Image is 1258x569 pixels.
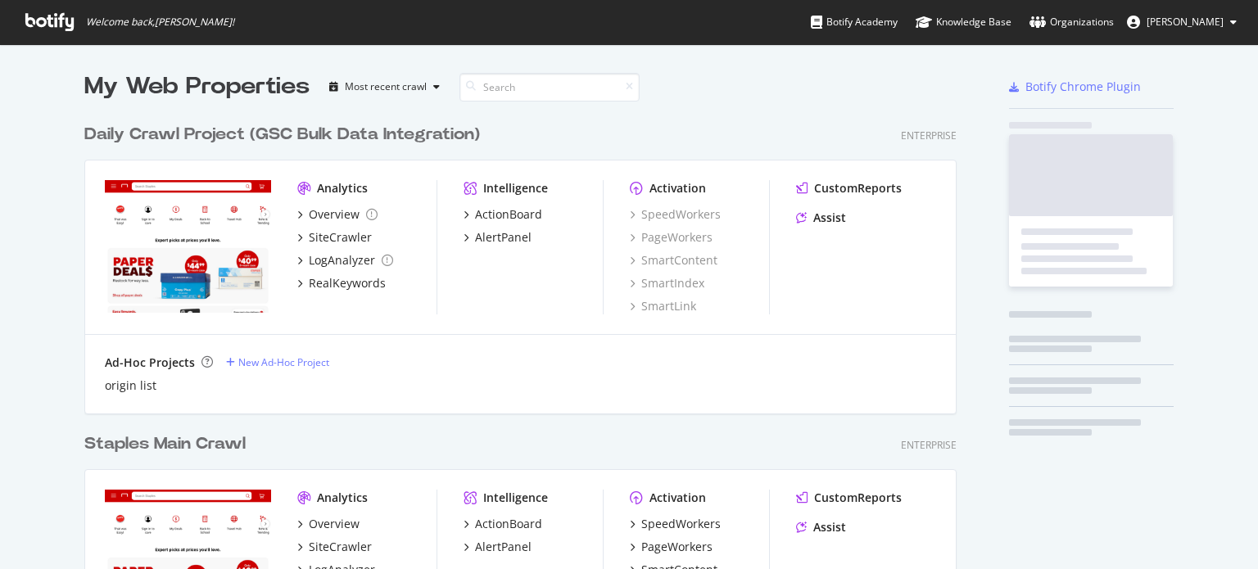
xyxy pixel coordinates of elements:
a: ActionBoard [464,516,542,532]
a: PageWorkers [630,229,713,246]
a: RealKeywords [297,275,386,291]
a: SmartContent [630,252,717,269]
a: Assist [796,210,846,226]
div: Ad-Hoc Projects [105,354,195,371]
div: My Web Properties [84,70,310,103]
a: origin list [105,377,156,394]
div: Assist [813,519,846,535]
div: ActionBoard [475,206,542,223]
div: Organizations [1029,14,1114,30]
a: AlertPanel [464,539,532,555]
div: Analytics [317,180,368,196]
img: staples.com [105,180,271,313]
a: LogAnalyzer [297,252,393,269]
div: Staples Main Crawl [84,432,246,456]
a: SiteCrawler [297,229,372,246]
a: AlertPanel [464,229,532,246]
div: Botify Academy [811,14,898,30]
div: Intelligence [483,490,548,506]
div: Enterprise [901,129,957,142]
a: Daily Crawl Project (GSC Bulk Data Integration) [84,123,486,147]
a: Staples Main Crawl [84,432,252,456]
button: Most recent crawl [323,74,446,100]
div: AlertPanel [475,229,532,246]
div: Botify Chrome Plugin [1025,79,1141,95]
button: [PERSON_NAME] [1114,9,1250,35]
div: CustomReports [814,490,902,506]
a: PageWorkers [630,539,713,555]
div: SiteCrawler [309,229,372,246]
div: PageWorkers [641,539,713,555]
div: Overview [309,516,360,532]
a: SpeedWorkers [630,516,721,532]
div: LogAnalyzer [309,252,375,269]
div: RealKeywords [309,275,386,291]
div: SpeedWorkers [641,516,721,532]
input: Search [459,73,640,102]
a: Overview [297,516,360,532]
span: Welcome back, [PERSON_NAME] ! [86,16,234,29]
div: SiteCrawler [309,539,372,555]
div: Daily Crawl Project (GSC Bulk Data Integration) [84,123,480,147]
a: Assist [796,519,846,535]
a: CustomReports [796,490,902,506]
div: Most recent crawl [345,82,427,92]
div: Assist [813,210,846,226]
a: New Ad-Hoc Project [226,355,329,369]
a: CustomReports [796,180,902,196]
div: CustomReports [814,180,902,196]
a: Botify Chrome Plugin [1009,79,1141,95]
div: Activation [649,180,706,196]
span: Taylor Brantley [1147,15,1224,29]
div: AlertPanel [475,539,532,555]
div: ActionBoard [475,516,542,532]
a: SpeedWorkers [630,206,721,223]
a: SiteCrawler [297,539,372,555]
div: Analytics [317,490,368,506]
a: SmartIndex [630,275,704,291]
div: Intelligence [483,180,548,196]
div: New Ad-Hoc Project [238,355,329,369]
div: Overview [309,206,360,223]
a: ActionBoard [464,206,542,223]
a: SmartLink [630,298,696,314]
div: Knowledge Base [916,14,1011,30]
div: Enterprise [901,438,957,452]
a: Overview [297,206,378,223]
div: Activation [649,490,706,506]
